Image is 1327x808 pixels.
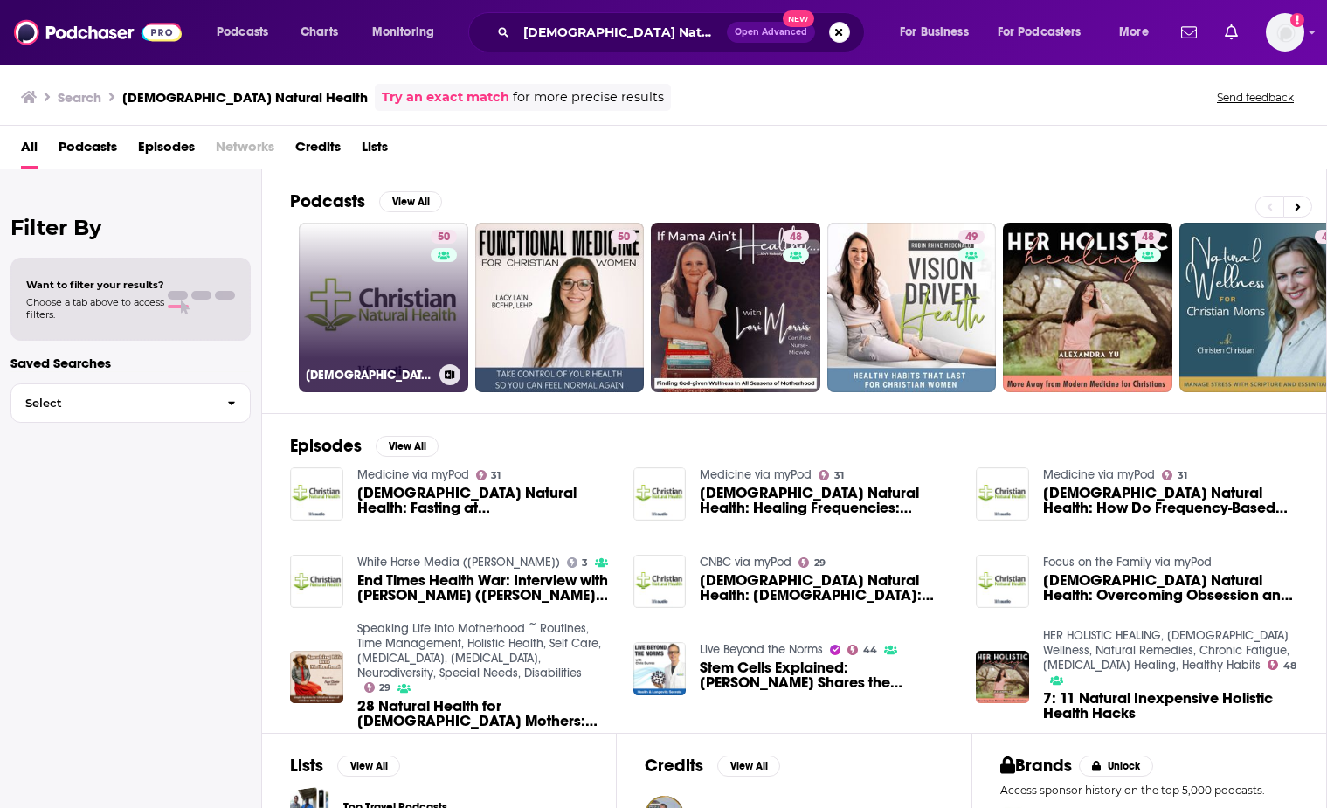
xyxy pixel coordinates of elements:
[21,133,38,169] a: All
[783,230,809,244] a: 48
[1119,20,1149,45] span: More
[290,755,323,777] h2: Lists
[1266,13,1304,52] button: Show profile menu
[611,230,637,244] a: 50
[290,651,343,704] img: 28 Natural Health for Christian Mothers: Biblical Nutrition and Holistic Wellness with Chelsea Bl...
[700,467,812,482] a: Medicine via myPod
[289,18,349,46] a: Charts
[1142,229,1154,246] span: 48
[1290,13,1304,27] svg: Add a profile image
[476,470,501,480] a: 31
[1266,13,1304,52] img: User Profile
[1107,18,1171,46] button: open menu
[360,18,457,46] button: open menu
[567,557,589,568] a: 3
[1003,223,1172,392] a: 48
[1174,17,1204,47] a: Show notifications dropdown
[11,397,213,409] span: Select
[357,555,560,570] a: White Horse Media (Steve Wohlberg)
[1178,472,1187,480] span: 31
[204,18,291,46] button: open menu
[138,133,195,169] span: Episodes
[301,20,338,45] span: Charts
[1162,470,1187,480] a: 31
[290,555,343,608] a: End Times Health War: Interview with Steve Wohlberg (Christian Natural Health Podcast)
[618,229,630,246] span: 50
[379,684,390,692] span: 29
[26,279,164,291] span: Want to filter your results?
[299,223,468,392] a: 50[DEMOGRAPHIC_DATA] Natural Health
[475,223,645,392] a: 50
[700,642,823,657] a: Live Beyond the Norms
[847,645,877,655] a: 44
[998,20,1082,45] span: For Podcasters
[290,435,439,457] a: EpisodesView All
[700,555,791,570] a: CNBC via myPod
[376,436,439,457] button: View All
[645,755,780,777] a: CreditsView All
[1043,486,1298,515] a: Christian Natural Health: How Do Frequency-Based Therapies Fit with Christianity?
[516,18,727,46] input: Search podcasts, credits, & more...
[357,467,469,482] a: Medicine via myPod
[1268,660,1296,670] a: 48
[1043,486,1298,515] span: [DEMOGRAPHIC_DATA] Natural Health: How Do Frequency-Based Therapies Fit with [DEMOGRAPHIC_DATA]?
[798,557,826,568] a: 29
[1043,628,1289,673] a: HER HOLISTIC HEALING, Christian Wellness, Natural Remedies, Chronic Fatigue, Autoimmune Healing, ...
[700,573,955,603] a: Christian Natural Health: Full-Time: Work and the Meaning of Life. Interview with David Bahnsen
[700,660,955,690] span: Stem Cells Explained: [PERSON_NAME] Shares the Breakthroughs in Natural Tissue Repair & Health
[295,133,341,169] a: Credits
[10,383,251,423] button: Select
[491,472,501,480] span: 31
[863,646,877,654] span: 44
[1000,784,1298,797] p: Access sponsor history on the top 5,000 podcasts.
[1212,90,1299,105] button: Send feedback
[633,642,687,695] a: Stem Cells Explained: Christian Drapeau Shares the Breakthroughs in Natural Tissue Repair & Health
[10,355,251,371] p: Saved Searches
[14,16,182,49] a: Podchaser - Follow, Share and Rate Podcasts
[700,573,955,603] span: [DEMOGRAPHIC_DATA] Natural Health: [DEMOGRAPHIC_DATA]: Work and the Meaning of Life. Interview wi...
[1043,573,1298,603] span: [DEMOGRAPHIC_DATA] Natural Health: Overcoming Obsession and Addiction
[26,296,164,321] span: Choose a tab above to access filters.
[357,573,612,603] a: End Times Health War: Interview with Steve Wohlberg (Christian Natural Health Podcast)
[1043,467,1155,482] a: Medicine via myPod
[1043,691,1298,721] a: 7: 11 Natural Inexpensive Holistic Health Hacks
[976,467,1029,521] img: Christian Natural Health: How Do Frequency-Based Therapies Fit with Christianity?
[59,133,117,169] a: Podcasts
[1218,17,1245,47] a: Show notifications dropdown
[1000,755,1073,777] h2: Brands
[357,486,612,515] span: [DEMOGRAPHIC_DATA] Natural Health: Fasting at [GEOGRAPHIC_DATA]: Interview with [PERSON_NAME]
[900,20,969,45] span: For Business
[582,559,588,567] span: 3
[727,22,815,43] button: Open AdvancedNew
[290,190,365,212] h2: Podcasts
[976,651,1029,704] a: 7: 11 Natural Inexpensive Holistic Health Hacks
[965,229,978,246] span: 49
[217,20,268,45] span: Podcasts
[357,621,601,680] a: Speaking Life Into Motherhood ~ Routines, Time Management, Holistic Health, Self Care, Autism, AD...
[700,660,955,690] a: Stem Cells Explained: Christian Drapeau Shares the Breakthroughs in Natural Tissue Repair & Health
[717,756,780,777] button: View All
[362,133,388,169] a: Lists
[290,435,362,457] h2: Episodes
[958,230,985,244] a: 49
[976,555,1029,608] img: Christian Natural Health: Overcoming Obsession and Addiction
[700,486,955,515] a: Christian Natural Health: Healing Frequencies: Interview with Dr Russell Witte
[357,573,612,603] span: End Times Health War: Interview with [PERSON_NAME] ([PERSON_NAME] Natural Health Podcast)
[827,223,997,392] a: 49
[485,12,881,52] div: Search podcasts, credits, & more...
[122,89,368,106] h3: [DEMOGRAPHIC_DATA] Natural Health
[513,87,664,107] span: for more precise results
[834,472,844,480] span: 31
[337,756,400,777] button: View All
[306,368,432,383] h3: [DEMOGRAPHIC_DATA] Natural Health
[1135,230,1161,244] a: 48
[651,223,820,392] a: 48
[357,486,612,515] a: Christian Natural Health: Fasting at TrueNorth Health Center: Interview with Dr Alan Goldhamer
[1283,662,1296,670] span: 48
